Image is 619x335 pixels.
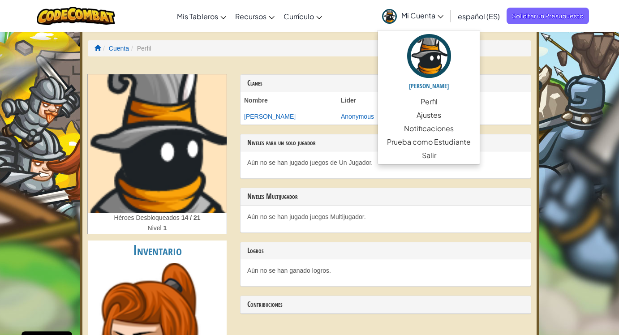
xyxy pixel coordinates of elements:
img: avatar [407,34,451,78]
a: Prueba como Estudiante [378,135,480,149]
p: Aún no se han ganado logros. [247,266,524,275]
h3: Niveles Multijugador [247,193,524,201]
a: Anonymous [341,113,374,120]
span: Mis Tableros [177,12,218,21]
a: Notificaciones [378,122,480,135]
h3: Niveles para un solo jugador [247,139,524,147]
a: Solicitar un Presupuesto [507,8,589,24]
h3: Logros [247,247,524,255]
li: Perfil [129,44,151,53]
a: Mi Cuenta [378,2,448,30]
span: Mi Cuenta [401,11,443,20]
a: Cuenta [109,45,129,52]
a: español (ES) [453,4,504,28]
th: Heroes [434,92,531,108]
span: Notificaciones [404,123,454,134]
span: Héroes Desbloqueados [114,214,181,221]
h2: Inventario [88,241,227,261]
a: Recursos [231,4,279,28]
span: español (ES) [458,12,500,21]
h5: [PERSON_NAME] [387,82,471,89]
span: Nivel [148,224,163,232]
strong: 1 [163,224,167,232]
a: Currículo [279,4,327,28]
p: Aún no se han jugado juegos de Un Jugador. [247,158,524,167]
img: avatar [382,9,397,24]
a: Ajustes [378,108,480,122]
h3: Contribuciones [247,301,524,309]
span: Currículo [284,12,314,21]
a: Salir [378,149,480,162]
h3: Clanes [247,79,524,87]
span: Recursos [235,12,267,21]
strong: 14 / 21 [181,214,201,221]
a: [PERSON_NAME] [378,33,480,95]
th: Lider [337,92,434,108]
img: CodeCombat logo [37,7,115,25]
td: 0 [434,108,531,125]
p: Aún no se han jugado juegos Multijugador. [247,212,524,221]
th: Nombre [241,92,337,108]
a: Perfil [378,95,480,108]
a: Mis Tableros [172,4,231,28]
a: [PERSON_NAME] [244,113,296,120]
